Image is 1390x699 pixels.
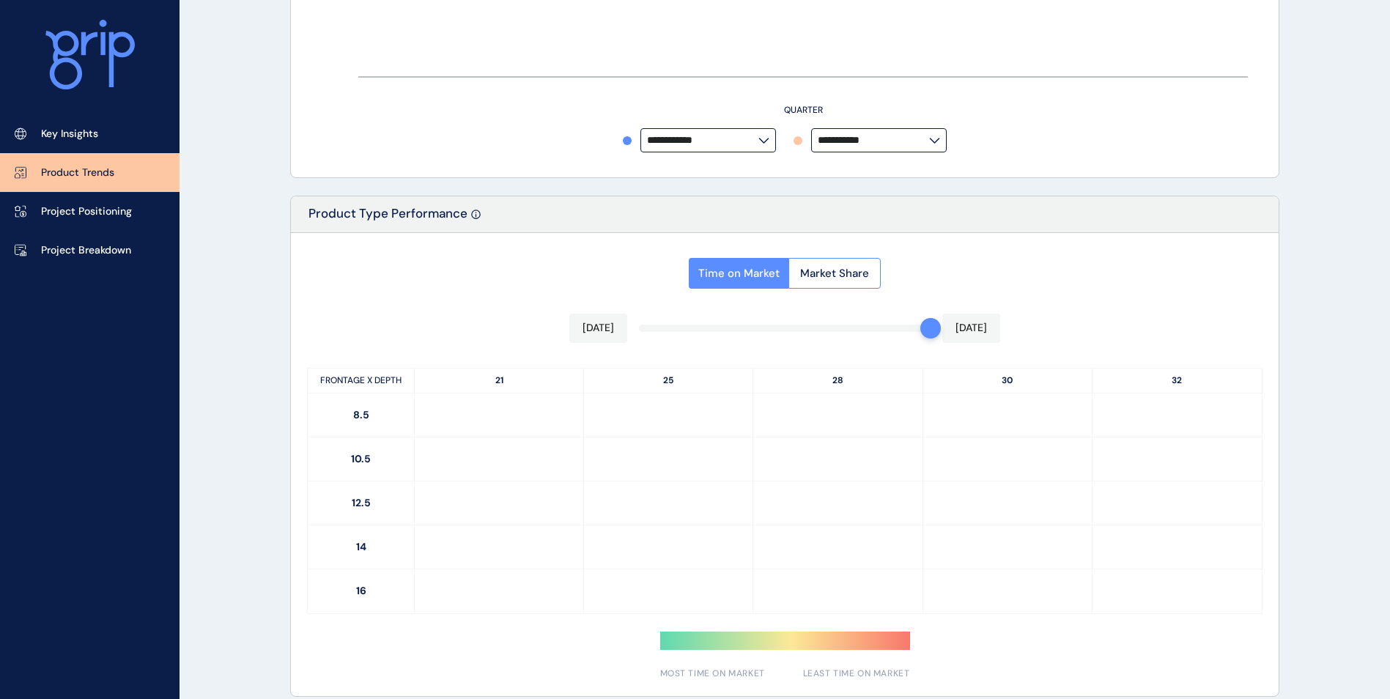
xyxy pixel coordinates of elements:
[41,127,98,141] p: Key Insights
[41,204,132,219] p: Project Positioning
[41,166,114,180] p: Product Trends
[41,243,131,258] p: Project Breakdown
[784,104,823,116] text: QUARTER
[308,205,467,232] p: Product Type Performance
